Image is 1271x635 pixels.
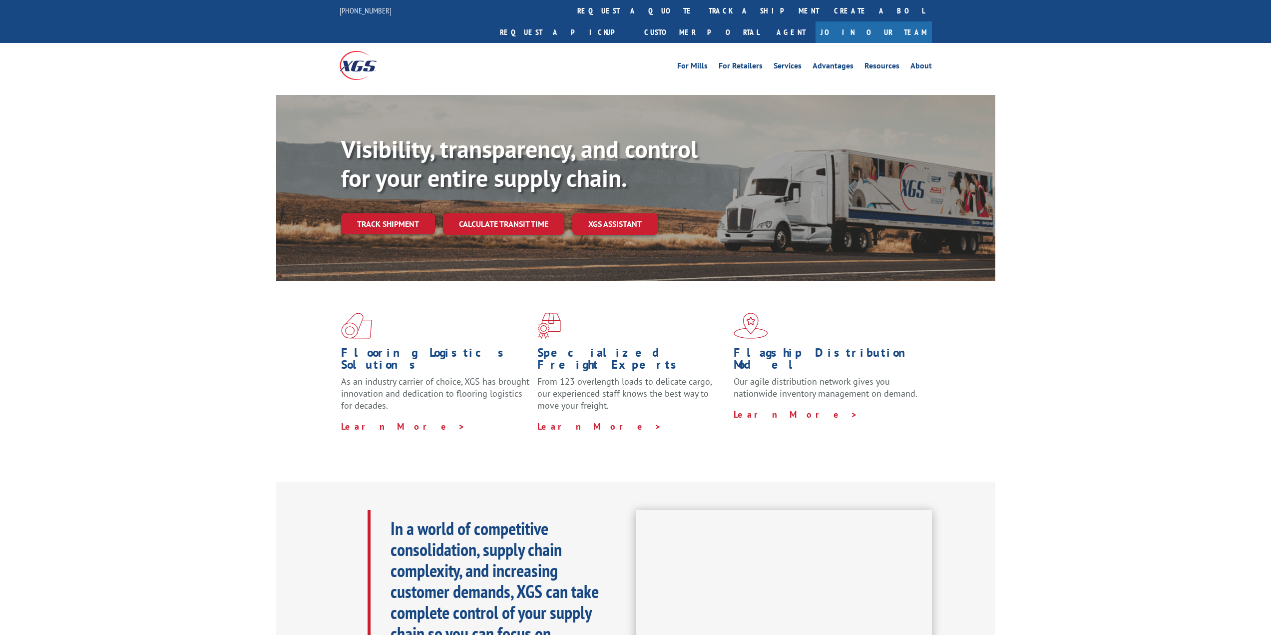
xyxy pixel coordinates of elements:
[537,313,561,339] img: xgs-icon-focused-on-flooring-red
[734,347,922,376] h1: Flagship Distribution Model
[767,21,816,43] a: Agent
[341,213,435,234] a: Track shipment
[813,62,853,73] a: Advantages
[816,21,932,43] a: Join Our Team
[341,347,530,376] h1: Flooring Logistics Solutions
[864,62,899,73] a: Resources
[719,62,763,73] a: For Retailers
[734,376,917,399] span: Our agile distribution network gives you nationwide inventory management on demand.
[637,21,767,43] a: Customer Portal
[774,62,802,73] a: Services
[341,133,698,193] b: Visibility, transparency, and control for your entire supply chain.
[537,347,726,376] h1: Specialized Freight Experts
[537,376,726,420] p: From 123 overlength loads to delicate cargo, our experienced staff knows the best way to move you...
[340,5,392,15] a: [PHONE_NUMBER]
[341,421,465,432] a: Learn More >
[443,213,564,235] a: Calculate transit time
[341,313,372,339] img: xgs-icon-total-supply-chain-intelligence-red
[572,213,658,235] a: XGS ASSISTANT
[910,62,932,73] a: About
[492,21,637,43] a: Request a pickup
[734,313,768,339] img: xgs-icon-flagship-distribution-model-red
[734,409,858,420] a: Learn More >
[537,421,662,432] a: Learn More >
[341,376,529,411] span: As an industry carrier of choice, XGS has brought innovation and dedication to flooring logistics...
[677,62,708,73] a: For Mills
